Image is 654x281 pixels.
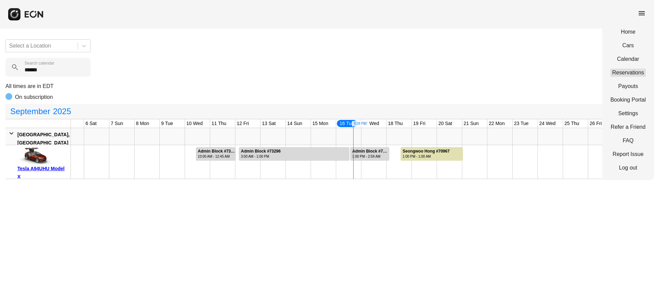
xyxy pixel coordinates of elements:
div: Rented for 3 days by Seongwoo Hong Current status is verified [400,145,463,161]
div: 7 Sun [109,119,125,128]
a: Calendar [610,55,646,63]
a: Log out [610,164,646,172]
div: 26 Fri [588,119,603,128]
div: Admin Block #74211 [352,149,389,154]
p: On subscription [15,93,53,101]
div: Rented for 5 days by Admin Block Current status is rental [238,145,350,161]
div: 24 Wed [538,119,557,128]
div: 15 Mon [311,119,330,128]
div: 13 Sat [261,119,277,128]
span: menu [638,9,646,17]
div: 25 Thu [563,119,580,128]
div: Tesla A94UHU Model X [17,164,68,181]
div: 10 Wed [185,119,204,128]
span: September [9,105,51,118]
div: Admin Block #73577 [198,149,235,154]
a: Cars [610,41,646,50]
div: 9 Tue [160,119,174,128]
div: 6 Sat [84,119,98,128]
div: 1:00 PM - 2:59 AM [352,154,389,159]
div: 3:00 AM - 1:00 PM [241,154,281,159]
label: Search calendar [25,60,54,66]
div: 12 Fri [235,119,250,128]
div: 1:00 PM - 1:00 AM [403,154,450,159]
p: All times are in EDT [5,82,649,90]
div: Rented for 2 days by Admin Block Current status is rental [196,145,236,161]
div: [GEOGRAPHIC_DATA], [GEOGRAPHIC_DATA] [17,130,69,147]
div: 16 Tue [336,119,358,128]
a: Reservations [610,69,646,77]
a: Payouts [610,82,646,90]
a: Settings [610,109,646,118]
div: 22 Mon [487,119,506,128]
div: 10:00 AM - 12:45 AM [198,154,235,159]
div: 18 Thu [387,119,404,128]
div: Admin Block #73296 [241,149,281,154]
span: 2025 [51,105,72,118]
a: Refer a Friend [610,123,646,131]
div: 19 Fri [412,119,427,128]
div: 17 Wed [361,119,380,128]
a: Report Issue [610,150,646,158]
a: FAQ [610,137,646,145]
div: 21 Sun [462,119,480,128]
div: 8 Mon [135,119,151,128]
a: Booking Portal [610,96,646,104]
button: September2025 [6,105,75,118]
div: 23 Tue [513,119,530,128]
div: 11 Thu [210,119,228,128]
div: Rented for 2 days by Admin Block Current status is rental [350,145,390,161]
div: 14 Sun [286,119,303,128]
img: car [17,147,51,164]
div: 20 Sat [437,119,453,128]
div: Seongwoo Hong #70967 [403,149,450,154]
a: Home [610,28,646,36]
